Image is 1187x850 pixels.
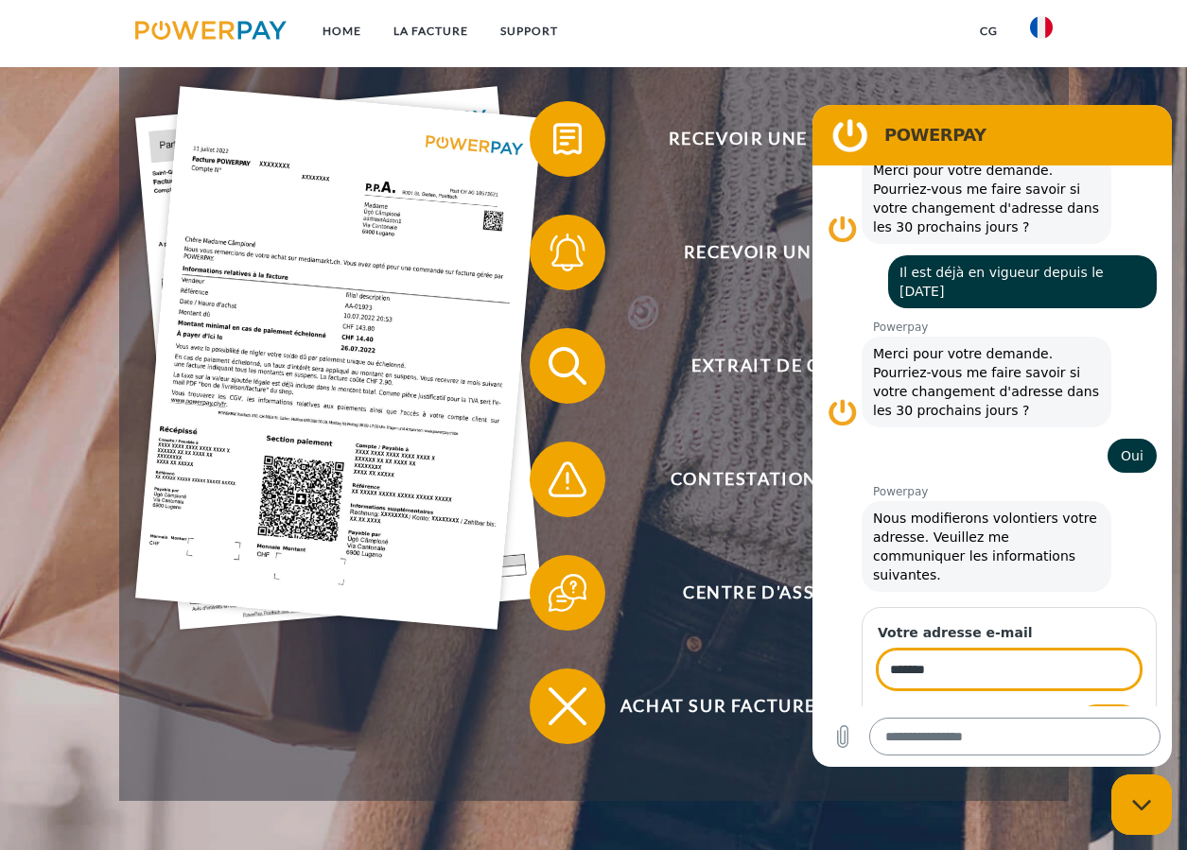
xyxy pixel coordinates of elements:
[544,342,591,390] img: qb_search.svg
[530,215,1021,290] button: Recevoir un rappel?
[544,683,591,730] img: qb_close.svg
[306,14,377,48] a: Home
[135,21,288,40] img: logo-powerpay.svg
[544,569,591,616] img: qb_help.svg
[557,328,1021,404] span: Extrait de compte
[135,86,542,630] img: single_invoice_powerpay_fr.jpg
[530,668,1021,744] button: Achat sur facture indisponible
[484,14,574,48] a: Support
[557,442,1021,517] span: Contestation Facture
[557,215,1021,290] span: Recevoir un rappel?
[530,101,1021,177] button: Recevoir une facture ?
[377,14,484,48] a: LA FACTURE
[1030,16,1053,39] img: fr
[530,328,1021,404] button: Extrait de compte
[544,115,591,163] img: qb_bill.svg
[557,668,1021,744] span: Achat sur facture indisponible
[530,555,1021,631] button: Centre d'assistance
[964,14,1014,48] a: CG
[544,229,591,276] img: qb_bell.svg
[557,555,1021,631] span: Centre d'assistance
[557,101,1021,177] span: Recevoir une facture ?
[1111,774,1172,835] iframe: Bouton de lancement de la fenêtre de messagerie, conversation en cours
[812,105,1172,767] iframe: Fenêtre de messagerie
[544,456,591,503] img: qb_warning.svg
[530,442,1021,517] button: Contestation Facture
